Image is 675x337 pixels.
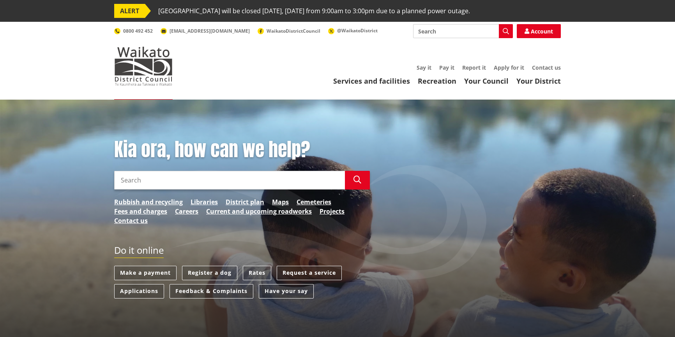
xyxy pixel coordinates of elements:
[158,4,470,18] span: [GEOGRAPHIC_DATA] will be closed [DATE], [DATE] from 9:00am to 3:00pm due to a planned power outage.
[333,76,410,86] a: Services and facilities
[114,28,153,34] a: 0800 492 452
[114,47,173,86] img: Waikato District Council - Te Kaunihera aa Takiwaa o Waikato
[114,284,164,298] a: Applications
[494,64,524,71] a: Apply for it
[413,24,513,38] input: Search input
[170,28,250,34] span: [EMAIL_ADDRESS][DOMAIN_NAME]
[462,64,486,71] a: Report it
[114,266,177,280] a: Make a payment
[114,245,164,258] h2: Do it online
[297,197,331,207] a: Cemeteries
[114,207,167,216] a: Fees and charges
[328,27,378,34] a: @WaikatoDistrict
[277,266,342,280] a: Request a service
[175,207,198,216] a: Careers
[123,28,153,34] span: 0800 492 452
[272,197,289,207] a: Maps
[206,207,312,216] a: Current and upcoming roadworks
[243,266,271,280] a: Rates
[417,64,431,71] a: Say it
[226,197,264,207] a: District plan
[516,76,561,86] a: Your District
[267,28,320,34] span: WaikatoDistrictCouncil
[114,216,148,225] a: Contact us
[320,207,345,216] a: Projects
[517,24,561,38] a: Account
[464,76,509,86] a: Your Council
[114,197,183,207] a: Rubbish and recycling
[259,284,314,298] a: Have your say
[114,139,370,161] h1: Kia ora, how can we help?
[114,171,345,190] input: Search input
[191,197,218,207] a: Libraries
[439,64,454,71] a: Pay it
[114,4,145,18] span: ALERT
[337,27,378,34] span: @WaikatoDistrict
[161,28,250,34] a: [EMAIL_ADDRESS][DOMAIN_NAME]
[170,284,253,298] a: Feedback & Complaints
[418,76,456,86] a: Recreation
[182,266,237,280] a: Register a dog
[532,64,561,71] a: Contact us
[258,28,320,34] a: WaikatoDistrictCouncil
